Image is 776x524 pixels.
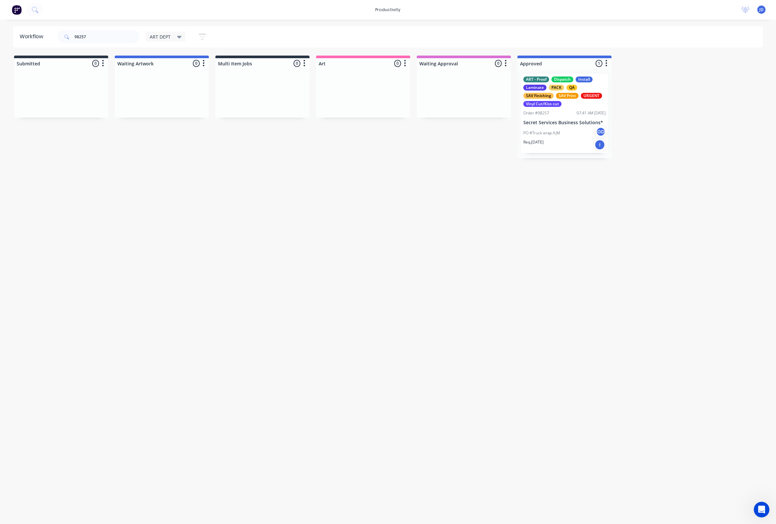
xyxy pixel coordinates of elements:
[581,93,602,99] div: URGENT
[523,110,549,116] div: Order #98257
[523,101,562,107] div: Vinyl Cut/Kiss cut
[576,76,593,82] div: Install
[523,76,549,82] div: ART - Proof
[12,5,22,15] img: Factory
[523,120,606,126] p: Secret Services Business Solutions*
[566,85,577,91] div: QA
[372,5,404,15] div: productivity
[20,33,46,41] div: Workflow
[523,93,554,99] div: SAV Finishing
[551,76,573,82] div: Dispatch
[75,30,139,43] input: Search for orders...
[759,7,764,13] span: JD
[523,130,560,136] p: PO #Truck wrap AJM
[150,33,171,40] span: ART DEPT
[523,85,547,91] div: Laminate
[577,110,606,116] div: 07:41 AM [DATE]
[596,127,606,137] div: GD
[523,139,544,145] p: Req. [DATE]
[549,85,564,91] div: PACK
[556,93,579,99] div: SAV Print
[595,140,605,150] div: I
[754,502,769,517] iframe: Intercom live chat
[521,74,608,153] div: ART - ProofDispatchInstallLaminatePACKQASAV FinishingSAV PrintURGENTVinyl Cut/Kiss cutOrder #9825...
